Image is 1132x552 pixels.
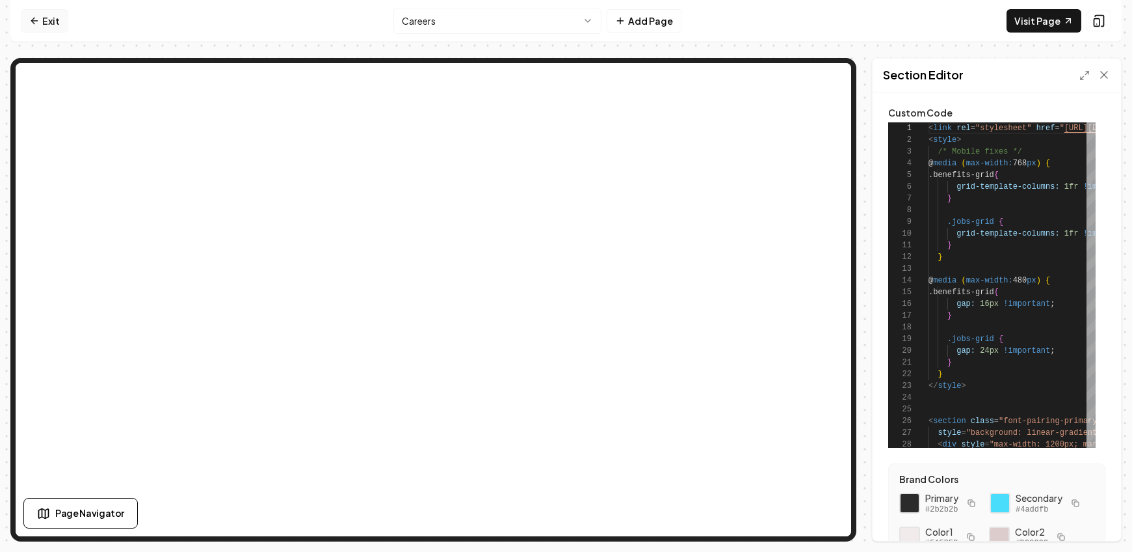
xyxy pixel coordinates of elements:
span: 16px [980,299,999,309]
span: .benefits-grid [928,171,994,180]
span: !important [1083,182,1130,191]
span: ; [1050,299,1055,309]
span: "stylesheet" [975,124,1031,133]
div: 11 [888,240,912,251]
span: > [956,135,961,145]
span: < [938,440,942,449]
span: media [933,276,956,285]
span: media [933,159,956,168]
span: gap: [956,346,975,355]
span: @ [928,159,933,168]
span: px [1027,276,1036,285]
span: href [1036,124,1055,133]
a: Visit Page [1007,9,1081,33]
span: 1fr [1064,182,1079,191]
button: Page Navigator [23,498,138,529]
span: Color 1 [925,525,958,538]
span: link [933,124,952,133]
span: } [947,241,952,250]
label: Brand Colors [899,475,1094,484]
span: gap: [956,299,975,309]
span: = [971,124,975,133]
span: #F1EBEB [925,538,958,549]
span: { [1046,276,1050,285]
span: Secondary [1016,491,1062,504]
div: 27 [888,427,912,439]
div: 4 [888,158,912,169]
div: 12 [888,251,912,263]
span: { [994,171,999,180]
span: { [999,335,1003,344]
span: = [961,428,966,437]
span: ( [961,276,966,285]
div: 21 [888,357,912,368]
span: grid-template-columns: [956,229,1059,238]
div: 13 [888,263,912,275]
div: 23 [888,380,912,392]
span: = [984,440,989,449]
div: 2 [888,134,912,146]
span: = [1055,124,1059,133]
span: max-width: [966,159,1013,168]
div: 25 [888,404,912,415]
span: > [961,381,966,391]
div: Click to copy #DCCCCC [989,527,1010,547]
span: Color 2 [1015,525,1047,538]
span: style [938,428,961,437]
div: 7 [888,193,912,204]
span: style [961,440,984,449]
span: .jobs-grid [947,335,994,344]
div: 8 [888,204,912,216]
span: { [999,217,1003,227]
span: .benefits-grid [928,288,994,297]
span: /* Mobile fixes */ [938,147,1022,156]
span: 24px [980,346,999,355]
div: 18 [888,322,912,333]
div: 6 [888,181,912,193]
span: } [947,194,952,203]
span: < [928,135,933,145]
button: Add Page [607,9,681,33]
span: = [994,417,999,426]
span: } [947,358,952,367]
span: style [933,135,956,145]
span: div [943,440,957,449]
span: #4addfb [1016,504,1062,515]
div: 28 [888,439,912,450]
span: @ [928,276,933,285]
span: !important [1083,229,1130,238]
div: 17 [888,310,912,322]
span: 768 [1013,159,1027,168]
span: px [1027,159,1036,168]
label: Custom Code [888,108,1105,117]
span: < [928,417,933,426]
span: </ [928,381,938,391]
div: 22 [888,368,912,380]
span: } [938,253,942,262]
span: { [994,288,999,297]
span: Primary [925,491,958,504]
div: 1 [888,122,912,134]
span: 1fr [1064,229,1079,238]
span: } [938,370,942,379]
span: grid-template-columns: [956,182,1059,191]
div: 3 [888,146,912,158]
div: 5 [888,169,912,181]
span: #DCCCCC [1015,538,1047,549]
span: Page Navigator [55,506,124,520]
div: 14 [888,275,912,286]
span: 480 [1013,276,1027,285]
span: style [938,381,961,391]
span: #2b2b2b [925,504,958,515]
span: ) [1036,159,1041,168]
div: Click to copy secondary color [990,493,1010,514]
div: 15 [888,286,912,298]
span: "background: linear-gradient [966,428,1098,437]
span: ) [1036,276,1041,285]
span: !important [1003,299,1050,309]
span: "font-pairing-primary" [999,417,1101,426]
span: < [928,124,933,133]
span: class [971,417,994,426]
span: " [1060,124,1064,133]
span: ( [961,159,966,168]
